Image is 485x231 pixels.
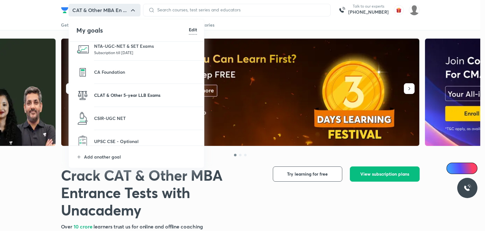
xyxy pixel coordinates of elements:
[84,153,197,160] p: Add another goal
[94,92,197,98] p: CLAT & Other 5-year LLB Exams
[76,112,89,125] img: CSIR-UGC NET
[76,135,89,148] img: UPSC CSE - Optional
[94,43,197,49] p: NTA-UGC-NET & SET Exams
[94,138,197,145] p: UPSC CSE - Optional
[94,115,197,122] p: CSIR-UGC NET
[76,89,89,102] img: CLAT & Other 5-year LLB Exams
[76,66,89,78] img: CA Foundation
[76,26,189,35] h4: My goals
[94,69,197,75] p: CA Foundation
[94,49,197,56] p: Subscription till [DATE]
[76,43,89,56] img: NTA-UGC-NET & SET Exams
[189,26,197,33] h6: Edit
